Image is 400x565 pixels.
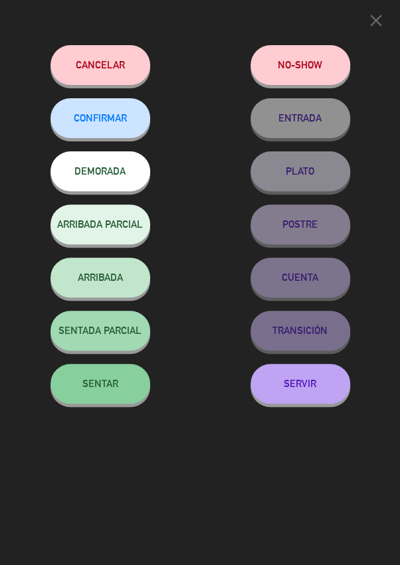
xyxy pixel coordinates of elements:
[50,364,150,404] button: SENTAR
[250,151,350,191] button: PLATO
[250,45,350,85] button: NO-SHOW
[250,258,350,297] button: CUENTA
[50,258,150,297] button: ARRIBADA
[74,112,127,123] span: CONFIRMAR
[250,311,350,351] button: TRANSICIÓN
[362,10,390,36] button: close
[250,98,350,138] button: ENTRADA
[50,151,150,191] button: DEMORADA
[50,311,150,351] button: SENTADA PARCIAL
[50,204,150,244] button: ARRIBADA PARCIAL
[250,204,350,244] button: POSTRE
[366,11,386,31] i: close
[250,364,350,404] button: SERVIR
[82,378,118,389] span: SENTAR
[57,218,143,230] span: ARRIBADA PARCIAL
[50,45,150,85] button: Cancelar
[50,98,150,138] button: CONFIRMAR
